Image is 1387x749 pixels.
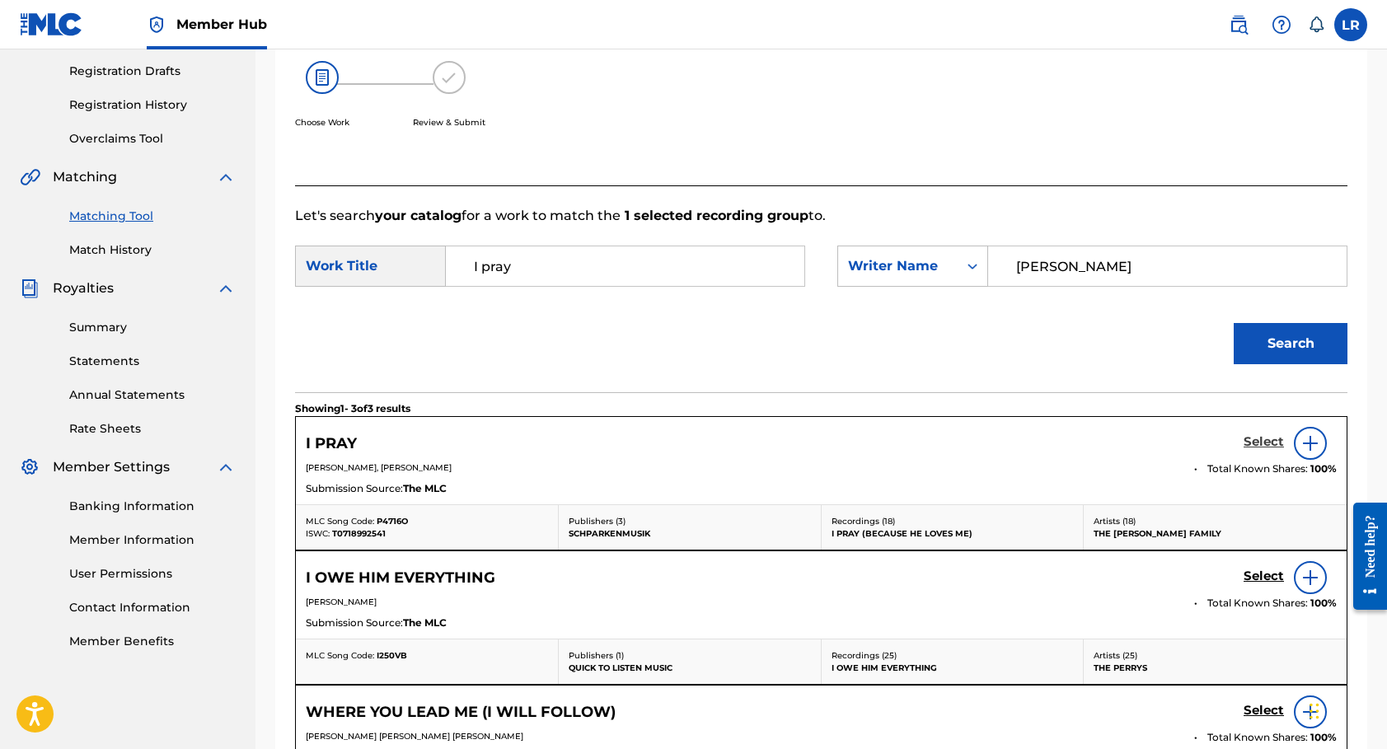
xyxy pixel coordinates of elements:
span: ISWC: [306,528,330,539]
span: 100 % [1310,596,1337,611]
a: Public Search [1222,8,1255,41]
a: Overclaims Tool [69,130,236,147]
p: Publishers ( 1 ) [569,649,811,662]
p: SCHPARKENMUSIK [569,527,811,540]
span: T0718992541 [332,528,386,539]
h5: Select [1244,434,1284,450]
div: Help [1265,8,1298,41]
h5: I OWE HIM EVERYTHING [306,569,495,587]
span: Total Known Shares: [1207,461,1310,476]
span: MLC Song Code: [306,516,374,527]
span: [PERSON_NAME], [PERSON_NAME] [306,462,452,473]
strong: your catalog [375,208,462,223]
p: Recordings ( 18 ) [832,515,1074,527]
img: info [1300,702,1320,722]
img: 173f8e8b57e69610e344.svg [433,61,466,94]
span: Total Known Shares: [1207,596,1310,611]
img: expand [216,167,236,187]
img: info [1300,433,1320,453]
span: Submission Source: [306,481,403,496]
p: Showing 1 - 3 of 3 results [295,401,410,416]
span: Member Hub [176,15,267,34]
span: I250VB [377,650,407,661]
a: Member Benefits [69,633,236,650]
span: Member Settings [53,457,170,477]
span: 100 % [1310,461,1337,476]
p: Choose Work [295,116,349,129]
img: expand [216,279,236,298]
p: Artists ( 18 ) [1094,515,1337,527]
img: help [1272,15,1291,35]
img: Member Settings [20,457,40,477]
p: Review & Submit [413,116,485,129]
span: Royalties [53,279,114,298]
img: Royalties [20,279,40,298]
img: Top Rightsholder [147,15,166,35]
span: Matching [53,167,117,187]
a: Matching Tool [69,208,236,225]
h5: Select [1244,703,1284,719]
form: Search Form [295,226,1347,392]
div: User Menu [1334,8,1367,41]
p: QUICK TO LISTEN MUSIC [569,662,811,674]
button: Search [1234,323,1347,364]
div: Notifications [1308,16,1324,33]
a: Statements [69,353,236,370]
p: I PRAY (BECAUSE HE LOVES ME) [832,527,1074,540]
h5: I PRAY [306,434,357,453]
img: MLC Logo [20,12,83,36]
iframe: Resource Center [1341,486,1387,627]
p: Let's search for a work to match the to. [295,206,1347,226]
span: [PERSON_NAME] [306,597,377,607]
a: Banking Information [69,498,236,515]
a: Rate Sheets [69,420,236,438]
a: Annual Statements [69,386,236,404]
a: Registration History [69,96,236,114]
img: 26af456c4569493f7445.svg [306,61,339,94]
a: Summary [69,319,236,336]
a: User Permissions [69,565,236,583]
span: P4716O [377,516,408,527]
p: Recordings ( 25 ) [832,649,1074,662]
div: Writer Name [848,256,948,276]
span: The MLC [403,616,447,630]
div: Drag [1310,686,1319,736]
a: Match History [69,241,236,259]
h5: Select [1244,569,1284,584]
strong: 1 selected recording group [621,208,808,223]
p: I OWE HIM EVERYTHING [832,662,1074,674]
span: [PERSON_NAME] [PERSON_NAME] [PERSON_NAME] [306,731,523,742]
img: info [1300,568,1320,587]
p: THE [PERSON_NAME] FAMILY [1094,527,1337,540]
span: MLC Song Code: [306,650,374,661]
p: THE PERRYS [1094,662,1337,674]
span: Submission Source: [306,616,403,630]
p: Artists ( 25 ) [1094,649,1337,662]
h5: WHERE YOU LEAD ME (I WILL FOLLOW) [306,703,616,722]
img: Matching [20,167,40,187]
img: expand [216,457,236,477]
a: Registration Drafts [69,63,236,80]
a: Member Information [69,531,236,549]
a: Contact Information [69,599,236,616]
iframe: Chat Widget [1305,670,1387,749]
img: search [1229,15,1249,35]
p: Publishers ( 3 ) [569,515,811,527]
span: The MLC [403,481,447,496]
span: Total Known Shares: [1207,730,1310,745]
